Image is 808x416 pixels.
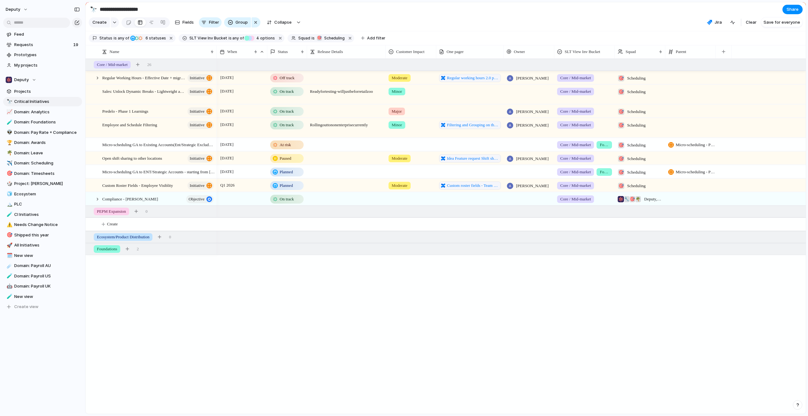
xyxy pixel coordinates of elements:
[6,98,12,105] button: 🔭
[560,122,591,128] span: Core / Mid-market
[3,30,82,39] a: Feed
[7,293,11,300] div: 🧪
[186,195,214,203] button: objective
[99,35,112,41] span: Status
[92,19,107,26] span: Create
[7,221,11,229] div: ⚠️
[6,294,12,300] button: 🧪
[439,121,501,129] a: Filtering and Grouping on the schedule
[3,199,82,209] a: 🏔️PLC
[219,87,235,95] span: [DATE]
[6,201,12,207] button: 🏔️
[280,182,293,189] span: Planned
[623,196,630,202] div: 🔧
[280,122,294,128] span: On track
[715,19,722,26] span: Jira
[235,19,248,26] span: Group
[6,253,12,259] button: 🗓️
[3,220,82,229] div: ⚠️Needs Change Notice
[3,261,82,270] a: ☄️Domain: Payroll AU
[6,150,12,156] button: 🌴
[97,246,117,252] span: Foundations
[3,40,82,50] a: Requests19
[761,17,803,27] button: Save for everyone
[274,19,292,26] span: Collapse
[627,109,646,115] span: Scheduling
[88,4,98,15] button: 🔭
[3,169,82,178] a: 🎯Domain: Timesheets
[3,179,82,188] div: 🎲Project: [PERSON_NAME]
[117,35,129,41] span: any of
[3,189,82,199] a: 🧊Ecosystem
[229,35,232,41] span: is
[560,108,591,115] span: Core / Mid-market
[560,88,591,95] span: Core / Mid-market
[169,234,171,240] span: 0
[315,35,346,42] button: 🎯Scheduling
[618,169,624,175] div: 🎯
[3,138,82,147] div: 🏆Domain: Awards
[14,170,80,177] span: Domain: Timesheets
[280,155,291,162] span: Paused
[3,158,82,168] a: ✈️Domain: Scheduling
[439,74,501,82] a: Regular working hours 2.0 pre-migration improvements
[627,169,646,175] span: Scheduling
[232,35,244,41] span: any of
[310,35,316,42] button: is
[6,181,12,187] button: 🎲
[392,88,402,95] span: Minor
[629,196,635,202] div: 🎯
[254,35,275,41] span: options
[280,169,293,175] span: Planned
[7,262,11,270] div: ☄️
[3,148,82,158] div: 🌴Domain: Leave
[102,168,215,175] span: Micro-scheduling GA to ENT/Strategic Accounts - starting from [DATE]
[14,129,80,136] span: Domain: Pay Rate + Compliance
[565,49,600,55] span: SLT View Inv Bucket
[14,253,80,259] span: New view
[6,273,12,279] button: 🧪
[107,221,118,227] span: Create
[73,42,80,48] span: 19
[7,129,11,136] div: 👽
[14,140,80,146] span: Domain: Awards
[280,142,291,148] span: At risk
[14,150,80,156] span: Domain: Leave
[280,108,294,115] span: On track
[6,283,12,289] button: 🤖
[219,107,235,115] span: [DATE]
[114,35,117,41] span: is
[3,61,82,70] a: My projects
[6,191,12,197] button: 🧊
[102,181,173,189] span: Custom Roster Fields - Employee Visiblity
[97,208,126,215] span: PEPM Expansion
[219,74,235,81] span: [DATE]
[90,5,97,14] div: 🔭
[227,49,237,55] span: When
[7,252,11,259] div: 🗓️
[3,128,82,137] a: 👽Domain: Pay Rate + Compliance
[763,19,800,26] span: Save for everyone
[219,181,236,189] span: Q1 2026
[392,108,402,115] span: Major
[447,75,499,81] span: Regular working hours 2.0 pre-migration improvements
[224,17,251,27] button: Group
[6,160,12,166] button: ✈️
[618,75,624,81] div: 🎯
[6,109,12,115] button: 📈
[7,119,11,126] div: 🧪
[147,62,151,68] span: 26
[3,292,82,301] div: 🧪New view
[6,140,12,146] button: 🏆
[3,210,82,219] div: 🧪CI Initiatives
[130,35,167,42] button: 6 statuses
[560,155,591,162] span: Core / Mid-market
[7,180,11,187] div: 🎲
[3,87,82,96] a: Projects
[280,196,294,202] span: On track
[14,263,80,269] span: Domain: Payroll AU
[7,242,11,249] div: 🚀
[516,109,549,115] span: [PERSON_NAME]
